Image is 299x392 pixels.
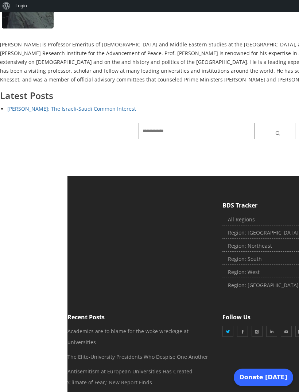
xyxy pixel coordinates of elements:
[67,313,211,321] h5: Recent Posts
[67,328,189,346] a: Academics are to blame for the woke wreckage at universities
[7,105,136,112] a: [PERSON_NAME]: The Israeli-Saudi Common Interest
[67,368,193,386] a: Antisemitism at European Universities Has Created ‘Climate of Fear,’ New Report Finds
[67,353,208,360] a: The Elite-University Presidents Who Despise One Another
